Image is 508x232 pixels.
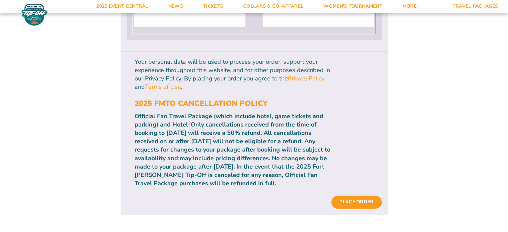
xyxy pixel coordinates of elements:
[135,58,332,91] p: Your personal data will be used to process your order, support your experience throughout this we...
[137,12,246,26] iframe: Secure Credit Card Frame - Expiration Date
[135,112,332,188] p: Official Fan Travel Package (which include hotel, game tickets and parking) and Hotel-Only cancel...
[266,12,375,26] iframe: Secure Credit Card Frame - CVV
[135,99,332,108] h3: 2025 FMTO Cancellation Policy
[145,83,181,91] a: Terms of Use
[288,74,324,83] a: Privacy Policy
[331,196,381,208] button: Place order
[20,3,49,26] img: Fort Myers Tip-Off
